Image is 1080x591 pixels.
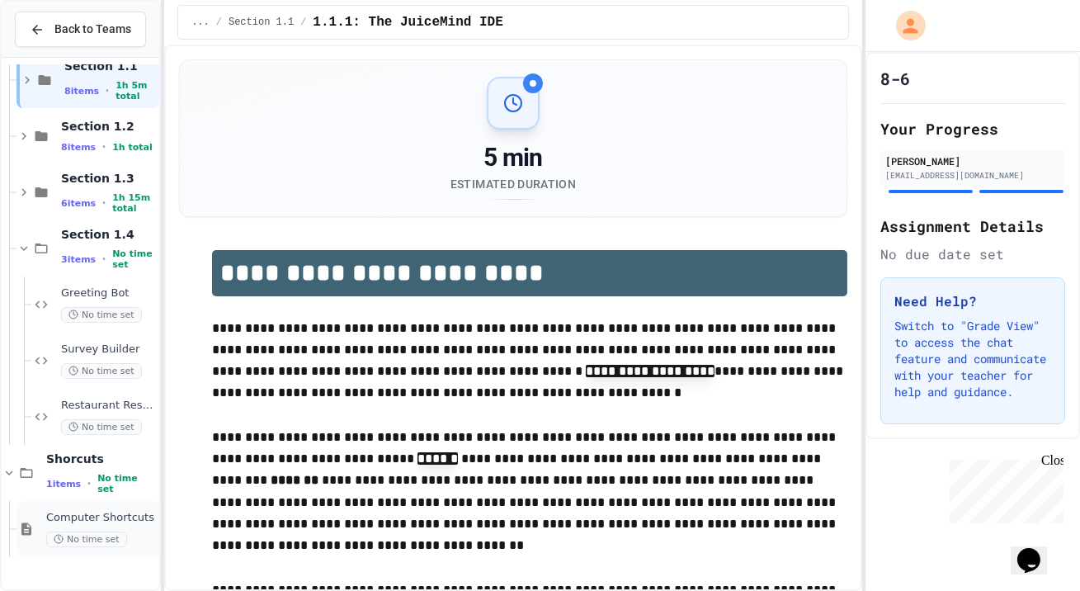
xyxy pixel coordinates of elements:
[313,12,502,32] span: 1.1.1: The JuiceMind IDE
[106,84,109,97] span: •
[61,343,156,357] span: Survey Builder
[61,171,156,186] span: Section 1.3
[894,318,1051,400] p: Switch to "Grade View" to access the chat feature and communicate with your teacher for help and ...
[61,227,156,242] span: Section 1.4
[97,473,156,494] span: No time set
[880,244,1065,264] div: No due date set
[450,143,576,173] div: 5 min
[885,169,1060,182] div: [EMAIL_ADDRESS][DOMAIN_NAME]
[216,16,222,29] span: /
[61,419,142,435] span: No time set
[880,117,1065,140] h2: Your Progress
[61,119,156,134] span: Section 1.2
[61,254,96,265] span: 3 items
[61,286,156,300] span: Greeting Bot
[885,154,1060,168] div: [PERSON_NAME]
[102,196,106,210] span: •
[54,21,131,38] span: Back to Teams
[112,192,156,214] span: 1h 15m total
[229,16,294,29] span: Section 1.1
[879,7,930,45] div: My Account
[87,477,91,490] span: •
[46,532,127,547] span: No time set
[880,215,1065,238] h2: Assignment Details
[102,253,106,266] span: •
[450,176,576,192] div: Estimated Duration
[61,142,96,153] span: 8 items
[116,80,156,102] span: 1h 5m total
[64,86,99,97] span: 8 items
[61,399,156,413] span: Restaurant Reservation System
[61,363,142,379] span: No time set
[64,59,156,73] span: Section 1.1
[46,452,156,466] span: Shorcuts
[7,7,114,105] div: Chat with us now!Close
[112,248,156,270] span: No time set
[1011,525,1063,574] iframe: chat widget
[880,67,910,90] h1: 8-6
[943,453,1063,523] iframe: chat widget
[300,16,306,29] span: /
[46,479,81,489] span: 1 items
[894,291,1051,311] h3: Need Help?
[46,511,156,525] span: Computer Shortcuts
[191,16,210,29] span: ...
[61,307,142,323] span: No time set
[15,12,146,47] button: Back to Teams
[61,198,96,209] span: 6 items
[112,142,153,153] span: 1h total
[102,140,106,154] span: •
